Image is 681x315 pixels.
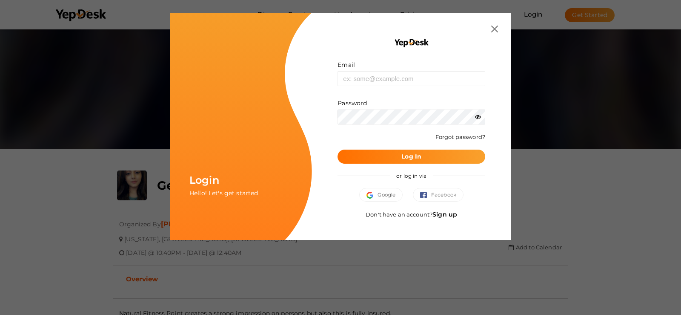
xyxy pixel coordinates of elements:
[394,38,429,48] img: YEP_black_cropped.png
[359,188,403,202] button: Google
[390,166,433,185] span: or log in via
[189,174,219,186] span: Login
[338,61,355,69] label: Email
[338,99,367,107] label: Password
[435,133,485,140] a: Forgot password?
[401,153,421,160] b: Log In
[366,192,378,199] img: google.svg
[338,150,485,164] button: Log In
[189,189,258,197] span: Hello! Let's get started
[366,191,395,199] span: Google
[491,26,498,32] img: close.svg
[432,211,457,218] a: Sign up
[338,71,485,86] input: ex: some@example.com
[420,191,456,199] span: Facebook
[413,188,464,202] button: Facebook
[366,211,457,218] span: Don't have an account?
[420,192,431,199] img: facebook.svg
